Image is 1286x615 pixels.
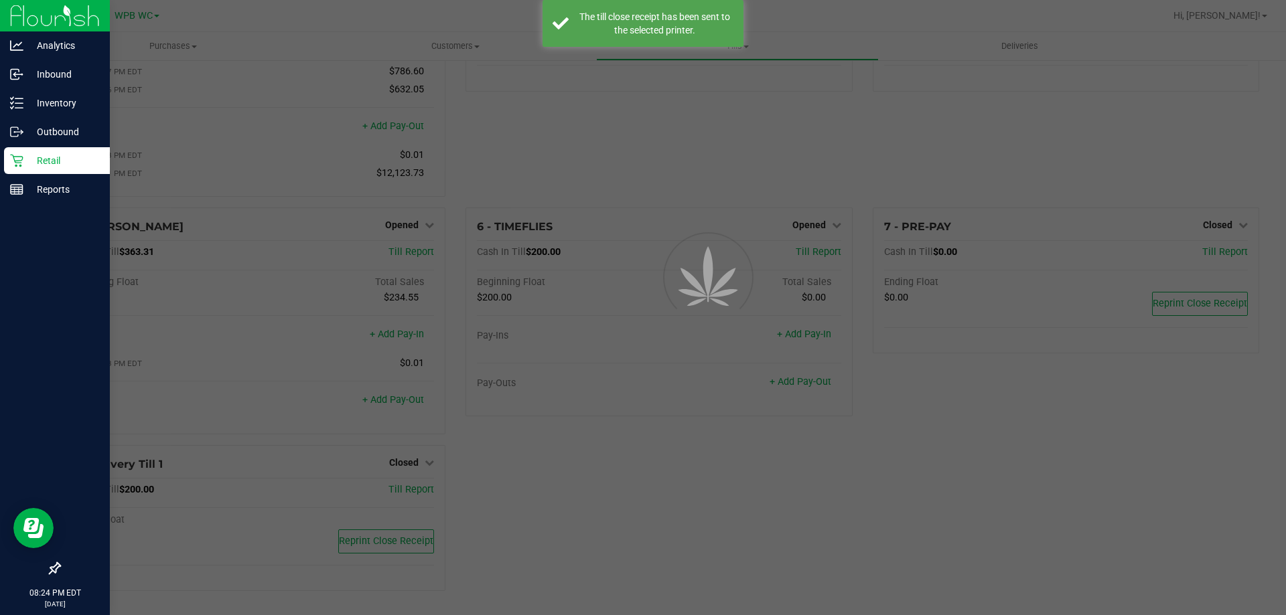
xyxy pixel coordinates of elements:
[10,96,23,110] inline-svg: Inventory
[10,183,23,196] inline-svg: Reports
[23,124,104,140] p: Outbound
[6,599,104,609] p: [DATE]
[6,587,104,599] p: 08:24 PM EDT
[10,125,23,139] inline-svg: Outbound
[23,181,104,197] p: Reports
[23,153,104,169] p: Retail
[23,37,104,54] p: Analytics
[23,95,104,111] p: Inventory
[576,10,733,37] div: The till close receipt has been sent to the selected printer.
[10,39,23,52] inline-svg: Analytics
[10,68,23,81] inline-svg: Inbound
[10,154,23,167] inline-svg: Retail
[13,508,54,548] iframe: Resource center
[23,66,104,82] p: Inbound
